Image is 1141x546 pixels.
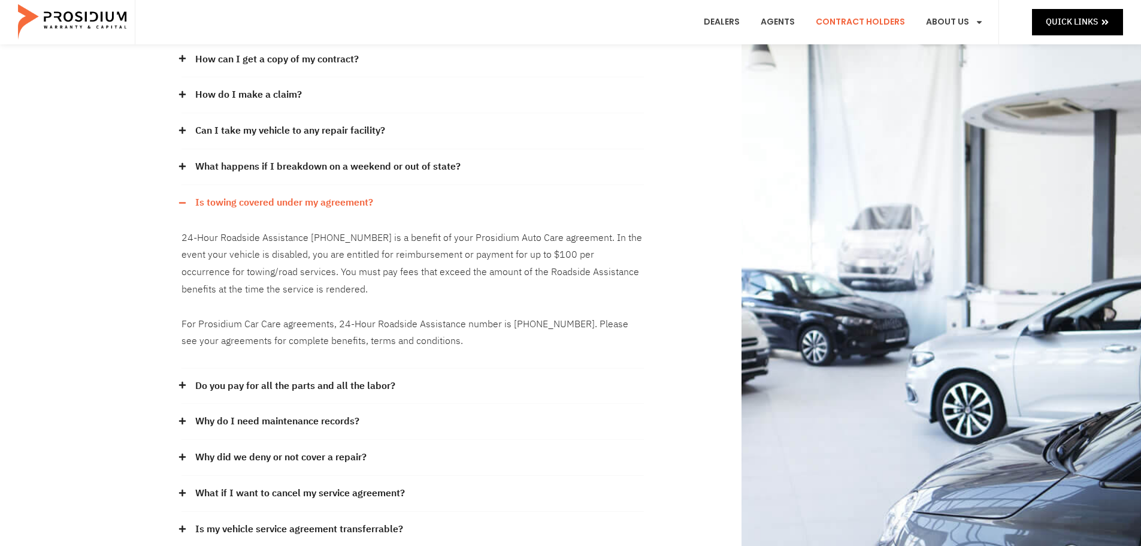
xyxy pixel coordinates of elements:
[195,378,395,395] a: Do you pay for all the parts and all the labor?
[181,77,644,113] div: How do I make a claim?
[195,194,373,212] a: Is towing covered under my agreement?
[195,449,367,466] a: Why did we deny or not cover a repair?
[195,485,405,502] a: What if I want to cancel my service agreement?
[181,230,644,351] p: 24-Hour Roadside Assistance [PHONE_NUMBER] is a benefit of your Prosidium Auto Care agreement. In...
[181,476,644,512] div: What if I want to cancel my service agreement?
[181,149,644,185] div: What happens if I breakdown on a weekend or out of state?
[1032,9,1123,35] a: Quick Links
[1046,14,1098,29] span: Quick Links
[195,86,302,104] a: How do I make a claim?
[181,221,644,369] div: Is towing covered under my agreement?
[181,42,644,78] div: How can I get a copy of my contract?
[195,413,359,430] a: Why do I need maintenance records?
[195,51,359,68] a: How can I get a copy of my contract?
[195,122,385,140] a: Can I take my vehicle to any repair facility?
[181,369,644,405] div: Do you pay for all the parts and all the labor?
[181,440,644,476] div: Why did we deny or not cover a repair?
[181,113,644,149] div: Can I take my vehicle to any repair facility?
[181,404,644,440] div: Why do I need maintenance records?
[195,521,403,538] a: Is my vehicle service agreement transferrable?
[181,185,644,221] div: Is towing covered under my agreement?
[195,158,461,176] a: What happens if I breakdown on a weekend or out of state?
